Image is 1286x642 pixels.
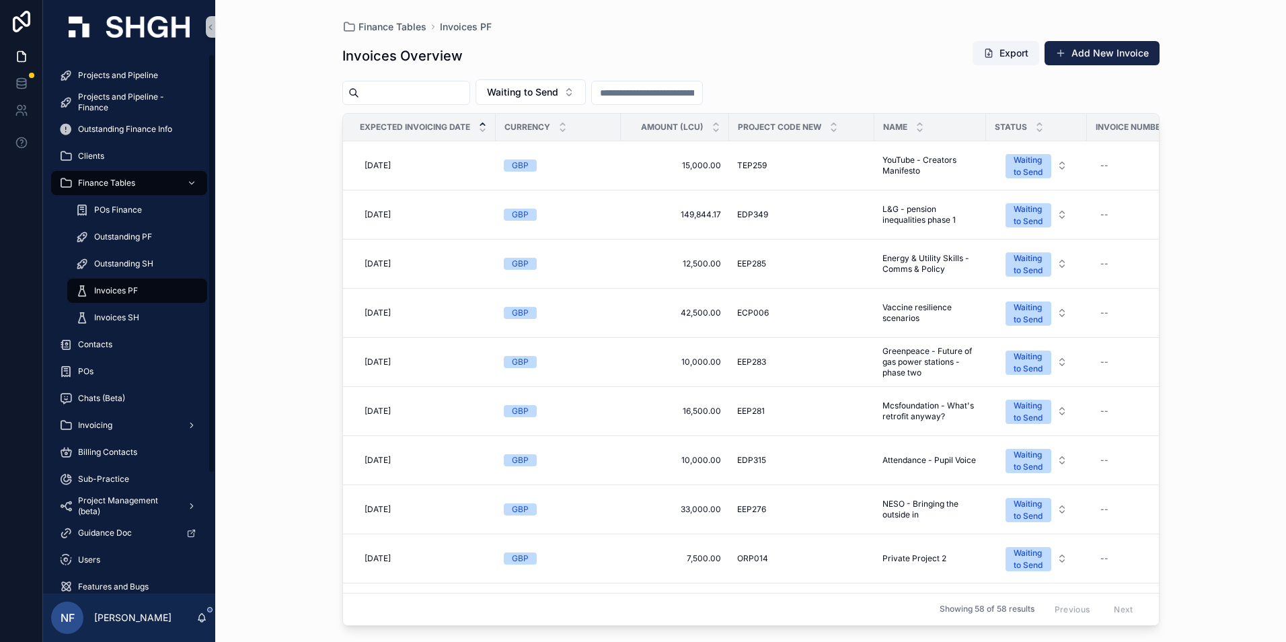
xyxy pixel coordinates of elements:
a: GBP [504,454,613,466]
a: Energy & Utility Skills - Comms & Policy [882,253,978,275]
span: YouTube - Creators Manifesto [882,155,978,176]
span: Billing Contacts [78,447,137,458]
div: GBP [512,454,529,466]
a: -- [1095,302,1183,324]
a: POs Finance [67,198,207,222]
a: [DATE] [359,351,488,373]
div: -- [1100,258,1108,269]
a: Features and Bugs [51,575,207,599]
span: Chats (Beta) [78,393,125,404]
a: Greenpeace - Future of gas power stations - phase two [882,346,978,378]
a: [DATE] [359,499,488,520]
a: 33,000.00 [629,504,721,515]
span: [DATE] [365,258,391,269]
span: Projects and Pipeline [78,70,158,81]
span: [DATE] [365,160,391,171]
div: Waiting to Send [1014,449,1043,473]
div: Waiting to Send [1014,154,1043,178]
div: GBP [512,552,529,565]
button: Select Button [995,344,1078,380]
span: EDP315 [737,455,766,466]
a: Finance Tables [342,20,426,34]
div: scrollable content [43,54,215,594]
div: GBP [512,307,529,319]
a: Select Button [994,294,1079,332]
a: Project Management (beta) [51,494,207,518]
span: EEP285 [737,258,766,269]
a: Select Button [994,196,1079,234]
span: Name [883,122,907,133]
a: GBP [504,258,613,270]
button: Select Button [995,295,1078,331]
p: [PERSON_NAME] [94,611,172,625]
a: -- [1095,253,1183,275]
span: 149,844.17 [629,209,721,220]
div: -- [1100,357,1108,367]
span: [DATE] [365,455,391,466]
span: ORP014 [737,553,768,564]
span: Currency [504,122,550,133]
a: -- [1095,400,1183,422]
div: -- [1100,504,1108,515]
div: -- [1100,406,1108,417]
a: GBP [504,503,613,515]
a: GBP [504,159,613,172]
a: Outstanding PF [67,225,207,249]
span: TEP259 [737,160,767,171]
span: [DATE] [365,553,391,564]
span: Outstanding SH [94,258,153,269]
div: -- [1100,209,1108,220]
a: Private Project 2 [882,553,978,564]
a: TEP259 [737,160,866,171]
span: Outstanding PF [94,231,152,242]
span: Status [995,122,1027,133]
a: 16,500.00 [629,406,721,417]
a: 10,000.00 [629,455,721,466]
a: 42,500.00 [629,308,721,318]
a: [DATE] [359,204,488,225]
a: -- [1095,155,1183,176]
a: Select Button [994,245,1079,283]
span: Expected Invoicing Date [360,122,470,133]
button: Select Button [995,491,1078,528]
span: NESO - Bringing the outside in [882,499,978,520]
a: 12,500.00 [629,258,721,269]
a: [DATE] [359,253,488,275]
a: [DATE] [359,450,488,471]
span: 7,500.00 [629,553,721,564]
span: EEP283 [737,357,766,367]
a: Finance Tables [51,171,207,195]
a: GBP [504,356,613,368]
div: GBP [512,405,529,417]
a: GBP [504,209,613,221]
div: GBP [512,356,529,368]
span: Project Management (beta) [78,495,176,517]
a: EEP281 [737,406,866,417]
div: GBP [512,159,529,172]
a: EEP276 [737,504,866,515]
span: 10,000.00 [629,357,721,367]
span: Users [78,555,100,565]
span: EEP281 [737,406,765,417]
span: Invoices PF [440,20,492,34]
a: Outstanding SH [67,252,207,276]
a: Select Button [994,343,1079,381]
span: POs [78,366,93,377]
span: Mcsfoundation - What's retrofit anyway? [882,400,978,422]
a: 15,000.00 [629,160,721,171]
span: Invoicing [78,420,112,431]
a: Projects and Pipeline [51,63,207,87]
a: Invoicing [51,413,207,437]
a: Select Button [994,589,1079,627]
div: Waiting to Send [1014,547,1043,571]
span: Features and Bugs [78,581,149,592]
span: Finance Tables [358,20,426,34]
a: Vaccine resilience scenarios [882,302,978,324]
span: EDP349 [737,209,768,220]
button: Add New Invoice [1045,41,1160,65]
button: Select Button [995,590,1078,626]
a: Invoices SH [67,306,207,330]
